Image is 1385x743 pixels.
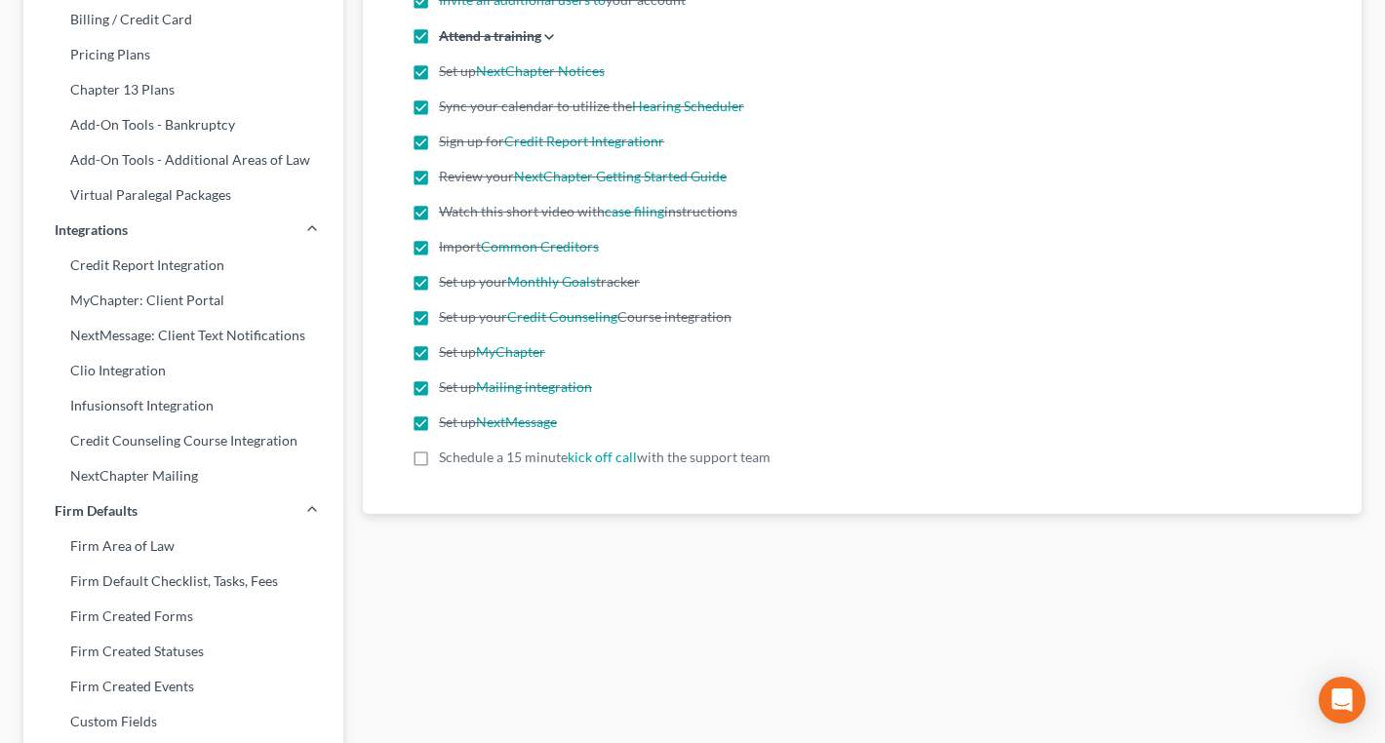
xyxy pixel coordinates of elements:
label: Attend a training [439,25,541,46]
a: Chapter 13 Plans [23,72,343,107]
a: MyChapter [476,343,545,360]
a: Add-On Tools - Additional Areas of Law [23,142,343,177]
a: Credit Report Integrationr [504,133,664,149]
a: MyChapter: Client Portal [23,283,343,318]
a: Credit Counseling Course Integration [23,423,343,458]
span: Set up [439,378,592,395]
a: Firm Created Statuses [23,634,343,669]
a: Add-On Tools - Bankruptcy [23,107,343,142]
span: Set up your tracker [439,273,640,290]
a: Firm Area of Law [23,528,343,564]
a: Credit Report Integration [23,248,343,283]
a: Infusionsoft Integration [23,388,343,423]
a: Firm Created Events [23,669,343,704]
a: Custom Fields [23,704,343,739]
a: Firm Defaults [23,493,343,528]
span: Set up [439,413,557,430]
span: Import [439,238,599,254]
a: Hearing Scheduler [632,98,744,114]
span: Schedule a 15 minute with the support team [439,449,771,465]
span: Set up [439,343,545,360]
span: Integrations [55,220,128,240]
a: Common Creditors [481,238,599,254]
span: Set up [439,62,605,79]
div: Open Intercom Messenger [1319,677,1365,723]
a: Pricing Plans [23,37,343,72]
a: kick off call [568,449,637,465]
a: Firm Created Forms [23,599,343,634]
span: Sync your calendar to utilize the [439,98,744,114]
a: Virtual Paralegal Packages [23,177,343,213]
a: Clio Integration [23,353,343,388]
a: Integrations [23,213,343,248]
span: Firm Defaults [55,501,138,521]
a: NextChapter Mailing [23,458,343,493]
a: Firm Default Checklist, Tasks, Fees [23,564,343,599]
a: Billing / Credit Card [23,2,343,37]
span: Sign up for [439,133,664,149]
a: Mailing integration [476,378,592,395]
a: NextChapter Notices [476,62,605,79]
a: case filing [605,203,664,219]
span: Review your [439,168,727,184]
a: Credit Counseling [507,308,617,325]
a: NextChapter Getting Started Guide [514,168,727,184]
a: Monthly Goals [507,273,596,290]
span: Watch this short video with instructions [439,203,737,219]
a: NextMessage [476,413,557,430]
span: Set up your Course integration [439,308,732,325]
a: NextMessage: Client Text Notifications [23,318,343,353]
